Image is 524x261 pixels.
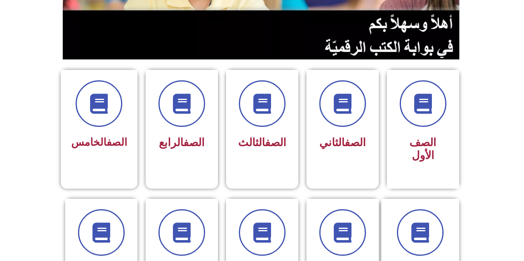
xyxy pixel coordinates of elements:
span: الخامس [71,136,127,148]
a: الصف [107,136,127,148]
a: الصف [345,136,366,149]
span: الرابع [159,136,205,149]
a: الصف [183,136,205,149]
span: الثالث [238,136,286,149]
a: الصف [265,136,286,149]
span: الثاني [319,136,366,149]
span: الصف الأول [409,136,436,162]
